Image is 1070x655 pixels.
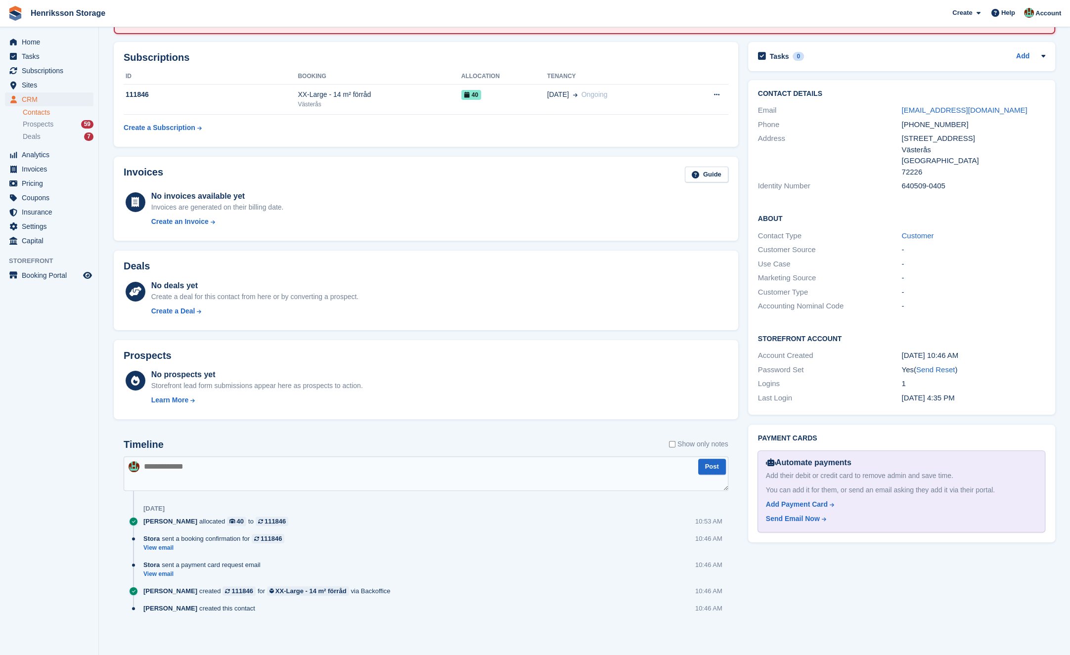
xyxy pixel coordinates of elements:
[22,92,81,106] span: CRM
[758,180,902,192] div: Identity Number
[758,105,902,116] div: Email
[758,333,1045,343] h2: Storefront Account
[5,64,93,78] a: menu
[151,369,363,381] div: No prospects yet
[758,287,902,298] div: Customer Type
[275,586,347,596] div: XX-Large - 14 m² förråd
[766,471,1037,481] div: Add their debit or credit card to remove admin and save time.
[5,176,93,190] a: menu
[5,35,93,49] a: menu
[143,505,165,513] div: [DATE]
[916,365,955,374] a: Send Reset
[143,604,197,613] span: [PERSON_NAME]
[901,106,1027,114] a: [EMAIL_ADDRESS][DOMAIN_NAME]
[5,268,93,282] a: menu
[151,190,284,202] div: No invoices available yet
[5,219,93,233] a: menu
[81,120,93,129] div: 59
[23,132,41,141] span: Deals
[23,119,93,130] a: Prospects 59
[5,191,93,205] a: menu
[298,89,461,100] div: XX-Large - 14 m² förråd
[143,534,160,543] span: Stora
[695,604,722,613] div: 10:46 AM
[143,586,197,596] span: [PERSON_NAME]
[766,499,828,510] div: Add Payment Card
[151,202,284,213] div: Invoices are generated on their billing date.
[5,92,93,106] a: menu
[758,244,902,256] div: Customer Source
[758,119,902,131] div: Phone
[5,49,93,63] a: menu
[901,144,1045,156] div: Västerås
[901,244,1045,256] div: -
[143,604,260,613] div: created this contact
[758,393,902,404] div: Last Login
[901,259,1045,270] div: -
[267,586,349,596] a: XX-Large - 14 m² förråd
[5,162,93,176] a: menu
[298,100,461,109] div: Västerås
[261,534,282,543] div: 111846
[22,162,81,176] span: Invoices
[265,517,286,526] div: 111846
[758,133,902,177] div: Address
[669,439,728,449] label: Show only notes
[82,269,93,281] a: Preview store
[22,49,81,63] span: Tasks
[22,191,81,205] span: Coupons
[22,268,81,282] span: Booking Portal
[22,219,81,233] span: Settings
[124,261,150,272] h2: Deals
[143,544,289,552] a: View email
[695,560,722,569] div: 10:46 AM
[901,167,1045,178] div: 72226
[758,435,1045,442] h2: Payment cards
[151,280,358,292] div: No deals yet
[124,123,195,133] div: Create a Subscription
[1016,51,1029,62] a: Add
[461,90,481,100] span: 40
[901,350,1045,361] div: [DATE] 10:46 AM
[227,517,246,526] a: 40
[22,234,81,248] span: Capital
[901,378,1045,390] div: 1
[22,148,81,162] span: Analytics
[547,69,682,85] th: Tenancy
[23,131,93,142] a: Deals 7
[5,148,93,162] a: menu
[758,350,902,361] div: Account Created
[151,306,358,316] a: Create a Deal
[252,534,284,543] a: 111846
[901,180,1045,192] div: 640509-0405
[695,534,722,543] div: 10:46 AM
[758,213,1045,223] h2: About
[124,167,163,183] h2: Invoices
[298,69,461,85] th: Booking
[901,301,1045,312] div: -
[124,119,202,137] a: Create a Subscription
[901,133,1045,144] div: [STREET_ADDRESS]
[758,230,902,242] div: Contact Type
[581,90,608,98] span: Ongoing
[1024,8,1034,18] img: Isak Martinelle
[151,395,188,405] div: Learn More
[22,78,81,92] span: Sites
[793,52,804,61] div: 0
[143,517,197,526] span: [PERSON_NAME]
[223,586,255,596] a: 111846
[770,52,789,61] h2: Tasks
[124,89,298,100] div: 111846
[952,8,972,18] span: Create
[698,459,726,475] button: Post
[256,517,288,526] a: 111846
[143,560,160,569] span: Stora
[124,69,298,85] th: ID
[5,234,93,248] a: menu
[124,439,164,450] h2: Timeline
[23,120,53,129] span: Prospects
[758,259,902,270] div: Use Case
[143,517,293,526] div: allocated to
[695,517,722,526] div: 10:53 AM
[151,217,284,227] a: Create an Invoice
